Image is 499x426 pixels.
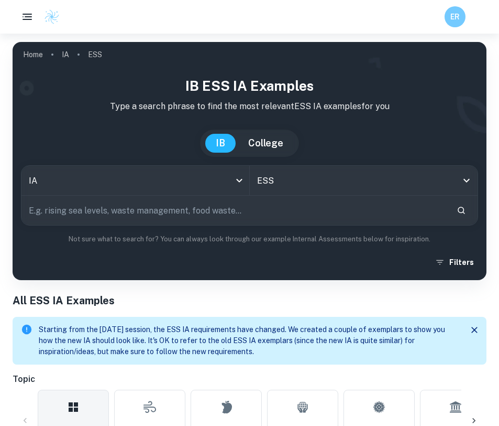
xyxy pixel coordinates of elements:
button: Open [459,173,474,188]
h1: All ESS IA Examples [13,293,486,308]
button: Close [467,322,482,338]
a: Clastify logo [38,9,60,25]
h6: ER [449,11,461,23]
button: College [238,134,294,153]
a: IA [62,47,69,62]
p: Not sure what to search for? You can always look through our example Internal Assessments below f... [21,234,478,244]
p: Type a search phrase to find the most relevant ESS IA examples for you [21,100,478,113]
p: ESS [88,49,102,60]
button: IB [205,134,236,153]
h6: Topic [13,373,486,386]
input: E.g. rising sea levels, waste management, food waste... [21,196,448,225]
button: ER [445,6,465,27]
img: Clastify logo [44,9,60,25]
div: IA [21,166,249,195]
p: Starting from the [DATE] session, the ESS IA requirements have changed. We created a couple of ex... [39,324,458,357]
button: Search [452,201,470,219]
a: Home [23,47,43,62]
img: profile cover [13,42,486,280]
h1: IB ESS IA examples [21,76,478,96]
button: Filters [433,253,478,272]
